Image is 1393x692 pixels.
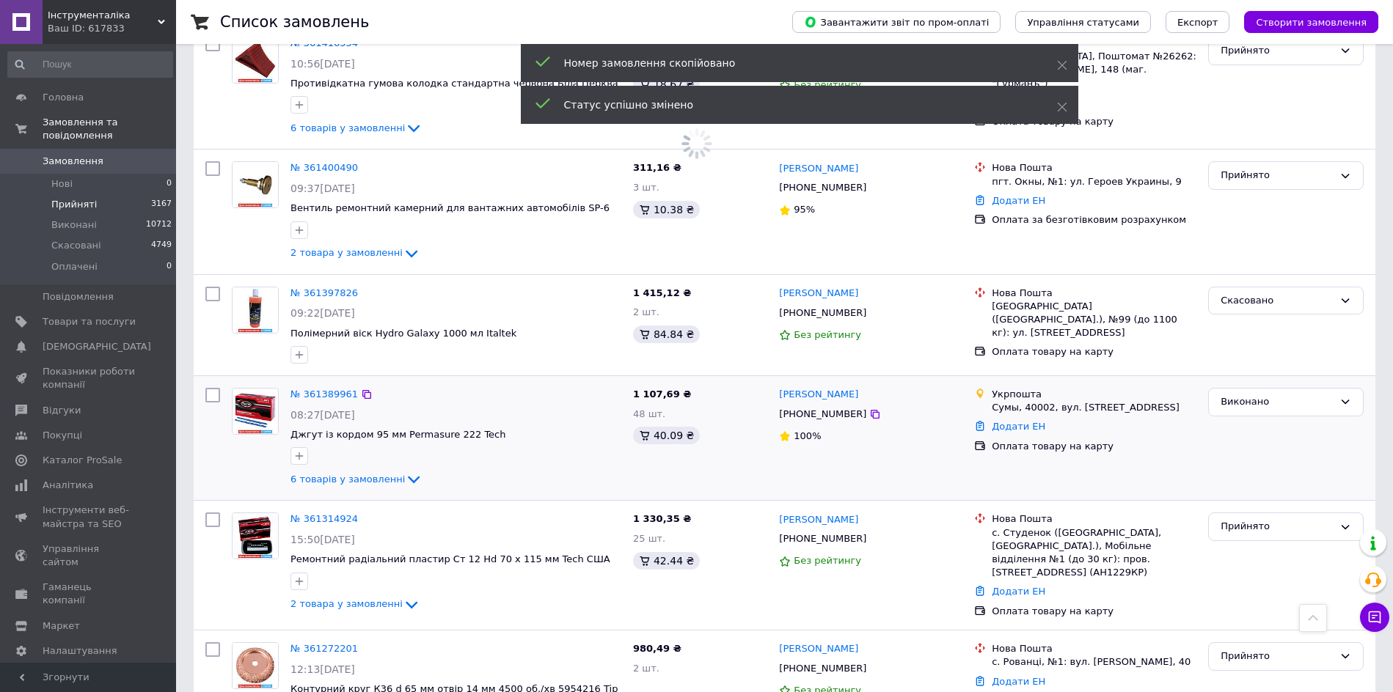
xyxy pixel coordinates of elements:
[290,183,355,194] span: 09:37[DATE]
[992,586,1045,597] a: Додати ЕН
[794,430,821,441] span: 100%
[992,655,1196,669] div: с. Рованці, №1: вул. [PERSON_NAME], 40
[776,529,869,548] div: [PHONE_NUMBER]
[51,177,73,191] span: Нові
[7,51,173,78] input: Пошук
[43,365,136,391] span: Показники роботи компанії
[232,37,279,84] a: Фото товару
[290,513,358,524] a: № 361314924
[290,247,420,258] a: 2 товара у замовленні
[290,429,506,440] a: Джгут із кордом 95 мм Permasure 222 Tech
[776,303,869,323] div: [PHONE_NUMBER]
[1360,603,1389,632] button: Чат з покупцем
[43,542,136,569] span: Управління сайтом
[633,643,681,654] span: 980,49 ₴
[290,202,610,213] span: Вентиль ремонтний камерний для вантажних автомобілів SP-6
[43,644,117,658] span: Налаштування
[290,553,610,564] a: Ремонтний радіальний пластир Ст 12 Hd 70 х 115 мм Tech США
[794,329,861,340] span: Без рейтингу
[43,91,84,104] span: Головна
[633,182,659,193] span: 3 шт.
[1256,17,1367,28] span: Створити замовлення
[167,177,172,191] span: 0
[1177,17,1218,28] span: Експорт
[1229,16,1378,27] a: Створити замовлення
[290,389,358,400] a: № 361389961
[290,474,423,485] a: 6 товарів у замовленні
[43,479,93,492] span: Аналітика
[1015,11,1151,33] button: Управління статусами
[633,552,700,570] div: 42.44 ₴
[233,389,278,434] img: Фото товару
[43,155,103,168] span: Замовлення
[992,300,1196,340] div: [GEOGRAPHIC_DATA] ([GEOGRAPHIC_DATA].), №99 (до 1100 кг): ул. [STREET_ADDRESS]
[633,325,700,343] div: 84.84 ₴
[43,619,80,633] span: Маркет
[1166,11,1230,33] button: Експорт
[290,409,355,421] span: 08:27[DATE]
[992,50,1196,90] div: [GEOGRAPHIC_DATA], Поштомат №26262: вул. [PERSON_NAME], 148 (маг. "Гурманъ")
[290,287,358,298] a: № 361397826
[804,15,989,29] span: Завантажити звіт по пром-оплаті
[992,175,1196,188] div: пгт. Окны, №1: ул. Героев Украины, 9
[43,315,136,328] span: Товари та послуги
[792,11,1001,33] button: Завантажити звіт по пром-оплаті
[633,427,700,444] div: 40.09 ₴
[233,162,278,207] img: Фото товару
[633,663,659,674] span: 2 шт.
[992,676,1045,687] a: Додати ЕН
[992,161,1196,174] div: Нова Пошта
[1221,43,1334,59] div: Прийнято
[43,504,136,530] span: Інструменти веб-майстра та SEO
[633,201,700,218] div: 10.38 ₴
[290,307,355,319] span: 09:22[DATE]
[232,287,279,334] a: Фото товару
[43,404,81,417] span: Відгуки
[1221,394,1334,410] div: Виконано
[992,421,1045,432] a: Додати ЕН
[794,204,815,215] span: 95%
[220,13,369,31] h1: Список замовлень
[564,97,1020,112] div: Статус успішно змінено
[633,533,665,544] span: 25 шт.
[776,405,869,424] div: [PHONE_NUMBER]
[51,239,101,252] span: Скасовані
[1027,17,1139,28] span: Управління статусами
[992,526,1196,580] div: с. Студенок ([GEOGRAPHIC_DATA], [GEOGRAPHIC_DATA].), Мобільне відділення №1 (до 30 кг): пров. [ST...
[633,162,681,173] span: 311,16 ₴
[633,306,659,317] span: 2 шт.
[51,260,98,273] span: Оплачені
[992,642,1196,655] div: Нова Пошта
[633,287,691,298] span: 1 415,12 ₴
[992,195,1045,206] a: Додати ЕН
[992,345,1196,358] div: Оплата товару на карту
[564,56,1020,70] div: Номер замовлення скопійовано
[232,161,279,208] a: Фото товару
[151,198,172,211] span: 3167
[232,512,279,559] a: Фото товару
[167,260,172,273] span: 0
[290,474,405,485] span: 6 товарів у замовленні
[43,581,136,607] span: Гаманець компанії
[779,513,858,527] a: [PERSON_NAME]
[233,287,278,333] img: Фото товару
[1221,519,1334,534] div: Прийнято
[290,534,355,545] span: 15:50[DATE]
[779,388,858,402] a: [PERSON_NAME]
[776,178,869,197] div: [PHONE_NUMBER]
[794,555,861,566] span: Без рейтингу
[992,512,1196,526] div: Нова Пошта
[48,9,158,22] span: Інструменталіка
[290,247,403,258] span: 2 товара у замовленні
[992,388,1196,401] div: Укрпошта
[992,440,1196,453] div: Оплата товару на карту
[1244,11,1378,33] button: Створити замовлення
[992,213,1196,227] div: Оплата за безготівковим розрахунком
[290,328,516,339] a: Полімерний віск Hydro Galaxy 1000 мл Italtek
[290,663,355,675] span: 12:13[DATE]
[776,659,869,678] div: [PHONE_NUMBER]
[290,162,358,173] a: № 361400490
